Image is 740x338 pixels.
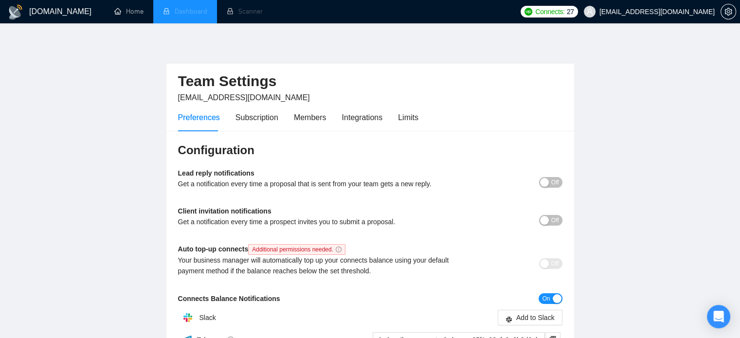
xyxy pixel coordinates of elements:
div: Subscription [235,111,278,124]
span: info-circle [336,247,342,252]
span: slack [505,315,512,322]
span: On [542,293,550,304]
span: Additional permissions needed. [248,244,345,255]
h3: Configuration [178,142,562,158]
b: Client invitation notifications [178,207,271,215]
img: logo [8,4,23,20]
span: user [586,8,593,15]
span: Off [551,177,559,188]
span: [EMAIL_ADDRESS][DOMAIN_NAME] [178,93,310,102]
span: Add to Slack [516,312,555,323]
img: upwork-logo.png [524,8,532,16]
b: Lead reply notifications [178,169,254,177]
b: Connects Balance Notifications [178,295,280,302]
div: Get a notification every time a proposal that is sent from your team gets a new reply. [178,178,467,189]
h2: Team Settings [178,71,562,91]
div: Get a notification every time a prospect invites you to submit a proposal. [178,216,467,227]
div: Members [294,111,326,124]
b: Auto top-up connects [178,245,349,253]
div: Your business manager will automatically top up your connects balance using your default payment ... [178,255,467,276]
div: Limits [398,111,418,124]
button: setting [721,4,736,19]
span: Off [551,258,559,269]
div: Open Intercom Messenger [707,305,730,328]
a: homeHome [114,7,144,16]
span: Off [551,215,559,226]
div: Preferences [178,111,220,124]
button: slackAdd to Slack [498,310,562,325]
span: Connects: [535,6,564,17]
span: 27 [567,6,574,17]
a: setting [721,8,736,16]
div: Integrations [342,111,383,124]
img: hpQkSZIkSZIkSZIkSZIkSZIkSZIkSZIkSZIkSZIkSZIkSZIkSZIkSZIkSZIkSZIkSZIkSZIkSZIkSZIkSZIkSZIkSZIkSZIkS... [178,308,198,327]
span: Slack [199,314,216,321]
